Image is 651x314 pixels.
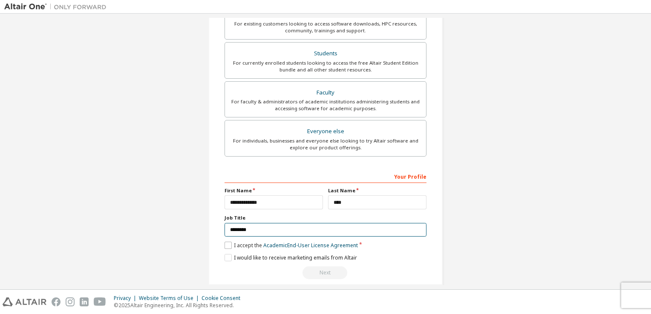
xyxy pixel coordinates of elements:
[3,297,46,306] img: altair_logo.svg
[230,87,421,99] div: Faculty
[4,3,111,11] img: Altair One
[225,187,323,194] label: First Name
[230,48,421,60] div: Students
[230,126,421,137] div: Everyone else
[225,242,358,249] label: I accept the
[94,297,106,306] img: youtube.svg
[52,297,60,306] img: facebook.svg
[225,169,426,183] div: Your Profile
[66,297,75,306] img: instagram.svg
[263,242,358,249] a: Academic End-User License Agreement
[230,60,421,73] div: For currently enrolled students looking to access the free Altair Student Edition bundle and all ...
[225,266,426,279] div: Read and acccept EULA to continue
[139,295,202,302] div: Website Terms of Use
[80,297,89,306] img: linkedin.svg
[230,137,421,151] div: For individuals, businesses and everyone else looking to try Altair software and explore our prod...
[114,295,139,302] div: Privacy
[230,20,421,34] div: For existing customers looking to access software downloads, HPC resources, community, trainings ...
[114,302,245,309] p: © 2025 Altair Engineering, Inc. All Rights Reserved.
[225,254,357,261] label: I would like to receive marketing emails from Altair
[225,214,426,221] label: Job Title
[230,98,421,112] div: For faculty & administrators of academic institutions administering students and accessing softwa...
[328,187,426,194] label: Last Name
[202,295,245,302] div: Cookie Consent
